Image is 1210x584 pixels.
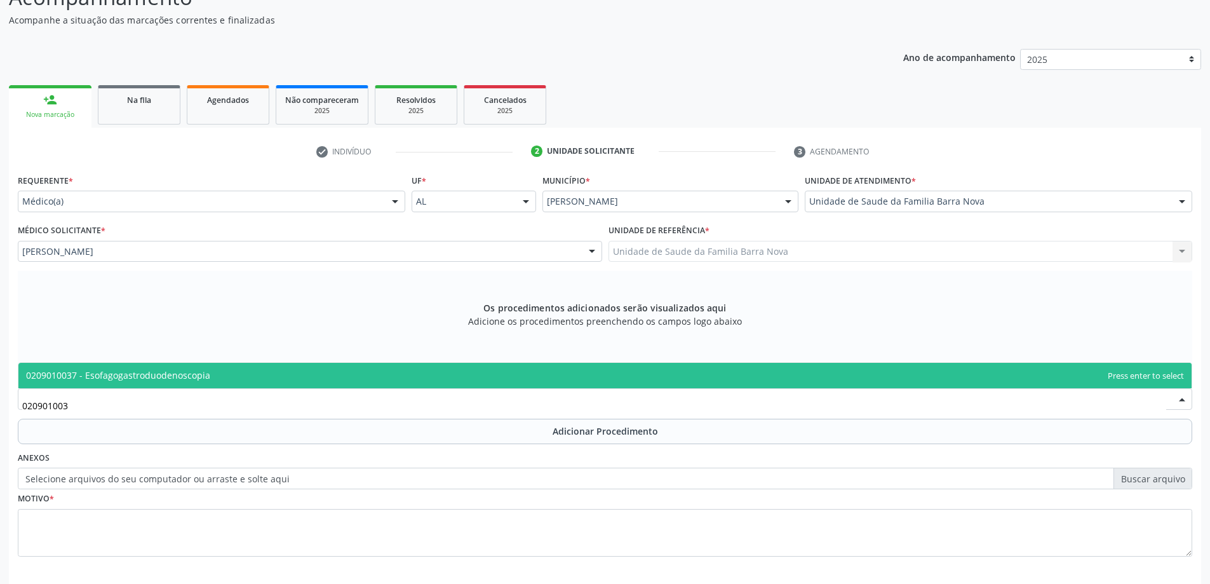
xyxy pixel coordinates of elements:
p: Ano de acompanhamento [903,49,1016,65]
span: [PERSON_NAME] [22,245,576,258]
span: [PERSON_NAME] [547,195,772,208]
div: 2025 [384,106,448,116]
div: 2025 [285,106,359,116]
div: Unidade solicitante [547,146,635,157]
label: Médico Solicitante [18,221,105,241]
label: Município [542,171,590,191]
p: Acompanhe a situação das marcações correntes e finalizadas [9,13,844,27]
div: 2 [531,146,542,157]
span: Não compareceram [285,95,359,105]
span: 0209010037 - Esofagogastroduodenoscopia [26,369,210,381]
div: person_add [43,93,57,107]
div: Nova marcação [18,110,83,119]
span: Médico(a) [22,195,379,208]
span: Agendados [207,95,249,105]
label: Requerente [18,171,73,191]
label: Anexos [18,449,50,468]
span: Adicionar Procedimento [553,424,658,438]
span: Na fila [127,95,151,105]
span: Unidade de Saude da Familia Barra Nova [809,195,1166,208]
span: Cancelados [484,95,527,105]
span: AL [416,195,511,208]
label: Motivo [18,489,54,509]
span: Adicione os procedimentos preenchendo os campos logo abaixo [468,315,742,328]
button: Adicionar Procedimento [18,419,1192,444]
label: Unidade de atendimento [805,171,916,191]
input: Buscar por procedimento [22,393,1166,418]
span: Os procedimentos adicionados serão visualizados aqui [483,301,726,315]
label: UF [412,171,426,191]
div: 2025 [473,106,537,116]
span: Resolvidos [396,95,436,105]
label: Unidade de referência [608,221,709,241]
